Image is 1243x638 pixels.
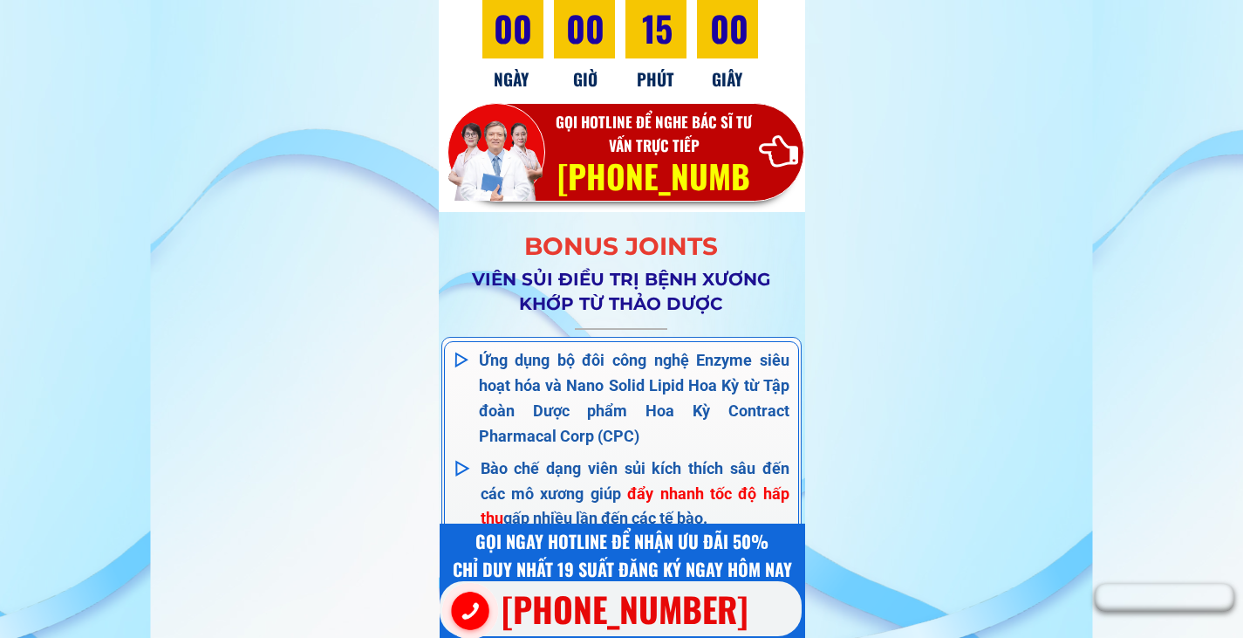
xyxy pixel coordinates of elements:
h3: PHÚT [637,65,681,92]
div: Ứng dụng bộ đôi công nghệ Enzyme siêu hoạt hóa và Nano Solid Lipid Hoa Kỳ từ Tập đoàn Dược phẩm H... [479,348,789,449]
h3: GỌI HOTLINE ĐỂ NGHE BÁC SĨ TƯ VẤN TRỰC TIẾP [545,110,763,157]
span: BONUS JOINTS [524,231,718,261]
h3: GIÂY [712,65,756,92]
span: gấp nhiều lần đến các tế bào. [503,509,707,527]
h3: [PHONE_NUMBER] [552,150,755,253]
a: GỌI HOTLINE ĐỂ NGHE BÁC SĨ TƯ VẤN TRỰC TIẾP[PHONE_NUMBER] [439,102,805,212]
div: GỌI NGAY HOTLINE ĐỂ NHẬN ƯU ĐÃI 50% CHỈ DUY NHẤT 19 SUẤT ĐĂNG KÝ NGAY HÔM NAY [449,527,795,583]
h3: NGÀY [494,65,538,92]
a: GỌI NGAY HOTLINE ĐỂ NHẬN ƯU ĐÃI 50%CHỈ DUY NHẤT 19 SUẤT ĐĂNG KÝ NGAY HÔM NAY[PHONE_NUMBER] [418,524,804,638]
span: Bào chế dạng viên sủi kích thích sâu đến các mô xương giúp [481,459,789,503]
h3: [PHONE_NUMBER] [502,581,784,635]
span: đẩy nhanh tốc độ hấp thụ [481,484,789,528]
h3: GIỜ [573,65,604,92]
h3: VIÊN SỦI ĐIỀU TRỊ BỆNH XƯƠNG KHỚP TỪ THẢO DƯỢC [468,267,773,316]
